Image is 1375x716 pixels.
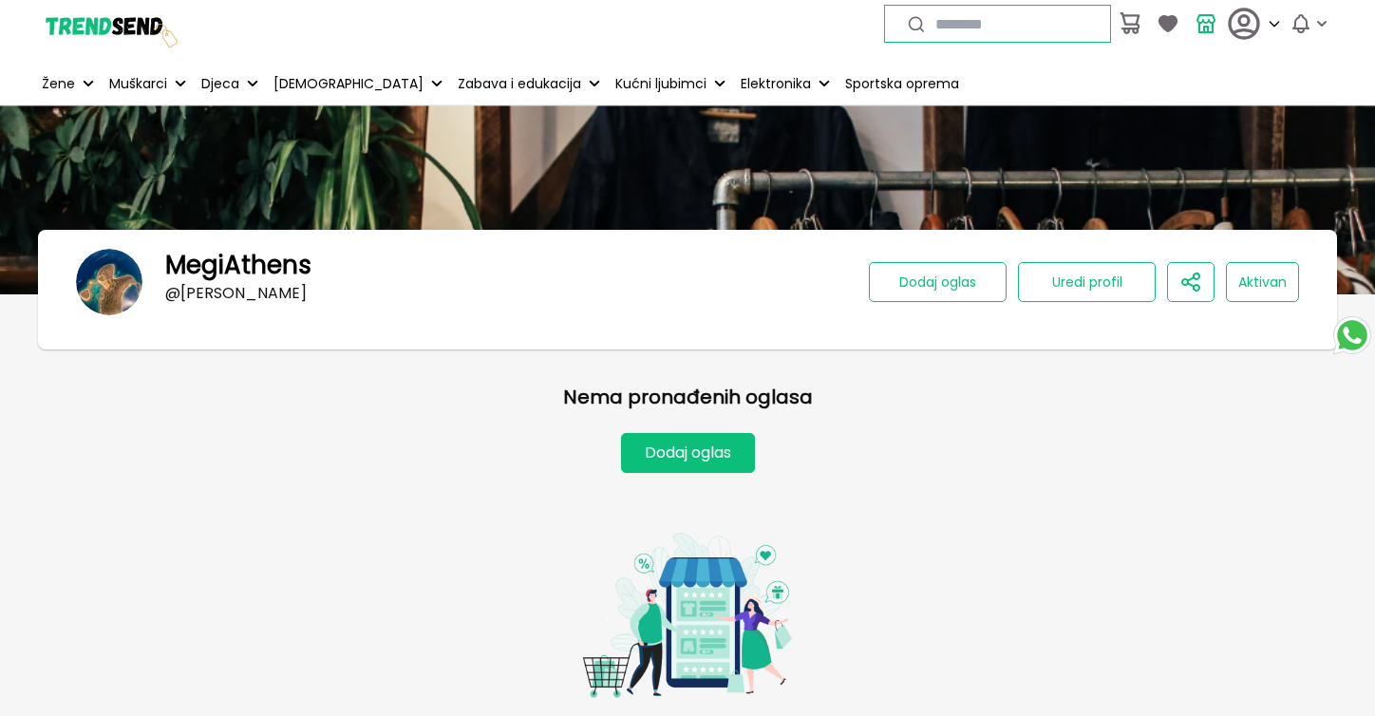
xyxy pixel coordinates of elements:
p: @ [PERSON_NAME] [165,285,307,302]
button: Elektronika [737,63,834,104]
button: Dodaj oglas [621,433,755,473]
button: Aktivan [1226,262,1299,302]
button: Uredi profil [1018,262,1156,302]
span: Dodaj oglas [645,442,731,464]
a: Sportska oprema [841,63,963,104]
p: Elektronika [741,74,811,94]
p: Muškarci [109,74,167,94]
p: Žene [42,74,75,94]
p: [DEMOGRAPHIC_DATA] [273,74,424,94]
p: Djeca [201,74,239,94]
span: Dodaj oglas [899,273,976,292]
p: Kućni ljubimci [615,74,706,94]
button: Kućni ljubimci [612,63,729,104]
h2: Nema pronađenih oglasa [563,387,813,406]
h1: MegiAthens [165,251,311,279]
button: Dodaj oglas [869,262,1007,302]
p: Zabava i edukacija [458,74,581,94]
button: Žene [38,63,98,104]
button: Djeca [198,63,262,104]
img: banner [76,249,142,315]
button: Muškarci [105,63,190,104]
button: [DEMOGRAPHIC_DATA] [270,63,446,104]
button: Zabava i edukacija [454,63,604,104]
